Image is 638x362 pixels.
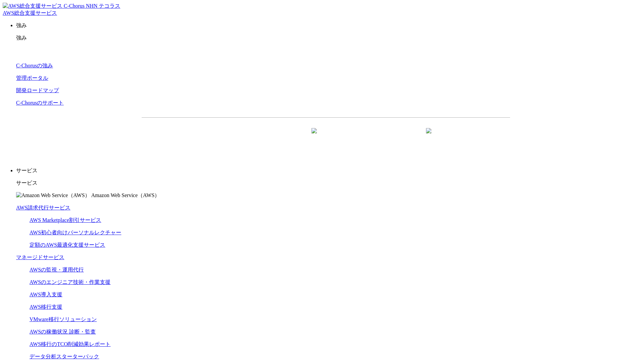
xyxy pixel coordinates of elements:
a: 資料を請求する [215,128,323,145]
a: AWS請求代行サービス [16,205,70,210]
a: AWS導入支援 [29,292,62,297]
p: 強み [16,22,635,29]
p: 強み [16,35,635,42]
a: マネージドサービス [16,254,64,260]
a: 管理ポータル [16,75,48,81]
img: AWS総合支援サービス C-Chorus [3,3,85,10]
span: Amazon Web Service（AWS） [91,192,160,198]
a: AWSの監視・運用代行 [29,267,84,273]
img: Amazon Web Service（AWS） [16,192,90,199]
img: 矢印 [311,128,317,145]
a: C-Chorusの強み [16,63,53,68]
a: まずは相談する [329,128,437,145]
a: C-Chorusのサポート [16,100,64,106]
p: サービス [16,180,635,187]
img: 矢印 [426,128,431,145]
a: AWS Marketplace割引サービス [29,217,101,223]
a: AWSのエンジニア技術・作業支援 [29,279,111,285]
p: サービス [16,167,635,174]
a: データ分析スターターパック [29,354,99,359]
a: AWS初心者向けパーソナルレクチャー [29,230,121,235]
a: 定額のAWS最適化支援サービス [29,242,105,248]
a: AWS総合支援サービス C-Chorus NHN テコラスAWS総合支援サービス [3,3,120,16]
a: 開発ロードマップ [16,87,59,93]
a: VMware移行ソリューション [29,316,97,322]
a: AWS移行のTCO削減効果レポート [29,341,111,347]
a: AWSの稼働状況 診断・監査 [29,329,96,335]
a: AWS移行支援 [29,304,62,310]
